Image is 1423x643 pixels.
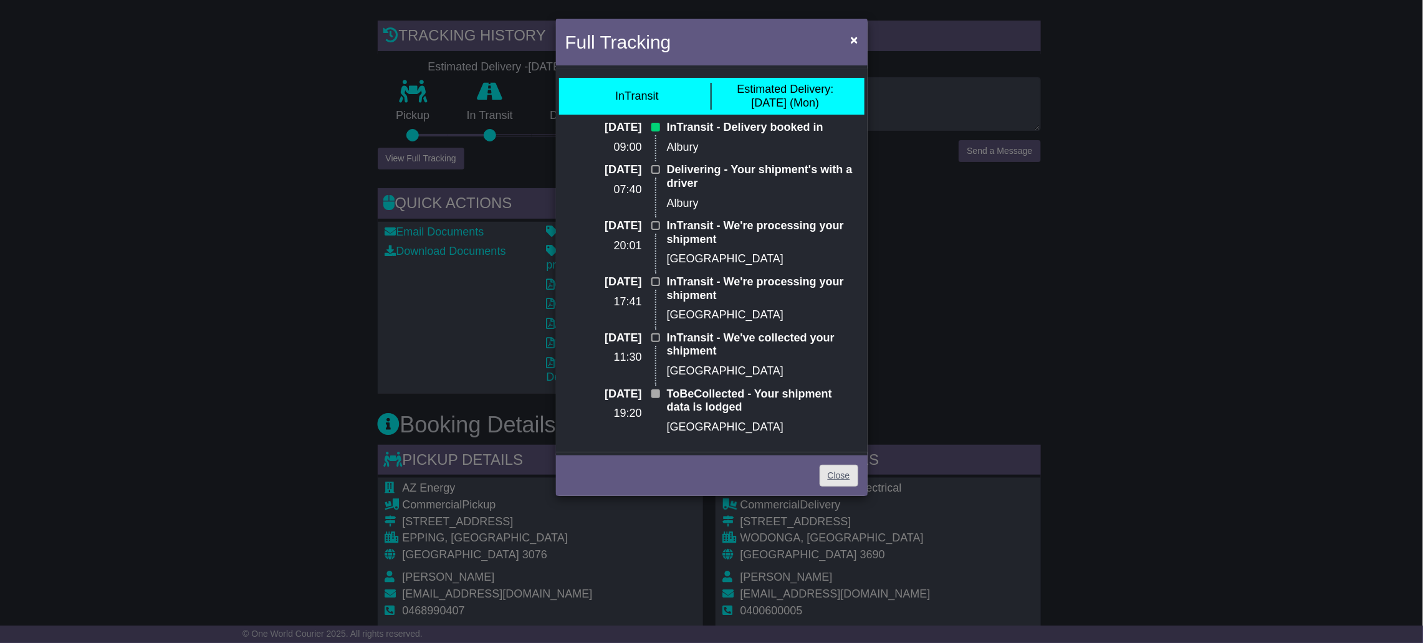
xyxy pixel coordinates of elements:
[565,239,642,253] p: 20:01
[820,465,858,487] a: Close
[667,421,858,434] p: [GEOGRAPHIC_DATA]
[667,141,858,155] p: Albury
[565,388,642,401] p: [DATE]
[737,83,833,110] div: [DATE] (Mon)
[844,27,864,52] button: Close
[667,331,858,358] p: InTransit - We've collected your shipment
[667,275,858,302] p: InTransit - We're processing your shipment
[565,163,642,177] p: [DATE]
[565,219,642,233] p: [DATE]
[565,407,642,421] p: 19:20
[737,83,833,95] span: Estimated Delivery:
[850,32,858,47] span: ×
[667,308,858,322] p: [GEOGRAPHIC_DATA]
[565,28,671,56] h4: Full Tracking
[565,141,642,155] p: 09:00
[565,275,642,289] p: [DATE]
[615,90,658,103] div: InTransit
[565,351,642,364] p: 11:30
[667,252,858,266] p: [GEOGRAPHIC_DATA]
[667,364,858,378] p: [GEOGRAPHIC_DATA]
[667,388,858,414] p: ToBeCollected - Your shipment data is lodged
[667,197,858,211] p: Albury
[565,295,642,309] p: 17:41
[667,163,858,190] p: Delivering - Your shipment's with a driver
[667,121,858,135] p: InTransit - Delivery booked in
[565,331,642,345] p: [DATE]
[565,183,642,197] p: 07:40
[667,219,858,246] p: InTransit - We're processing your shipment
[565,121,642,135] p: [DATE]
